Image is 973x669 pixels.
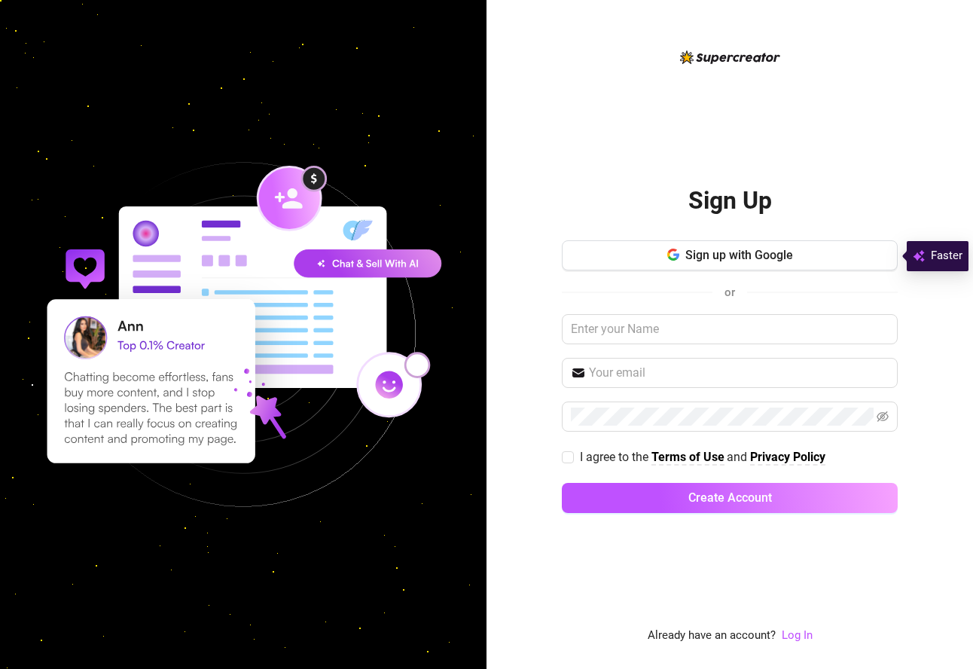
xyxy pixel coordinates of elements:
input: Enter your Name [562,314,898,344]
input: Your email [589,364,889,382]
strong: Privacy Policy [750,450,825,464]
span: Already have an account? [648,627,776,645]
button: Sign up with Google [562,240,898,270]
a: Terms of Use [651,450,724,466]
img: svg%3e [913,247,925,265]
span: and [727,450,750,464]
span: I agree to the [580,450,651,464]
strong: Terms of Use [651,450,724,464]
img: logo-BBDzfeDw.svg [680,50,780,64]
a: Log In [782,627,813,645]
span: Create Account [688,490,772,505]
a: Log In [782,628,813,642]
span: or [724,286,735,299]
span: Faster [931,247,962,265]
span: eye-invisible [877,411,889,423]
span: Sign up with Google [685,248,793,262]
h2: Sign Up [688,185,772,216]
a: Privacy Policy [750,450,825,466]
button: Create Account [562,483,898,513]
